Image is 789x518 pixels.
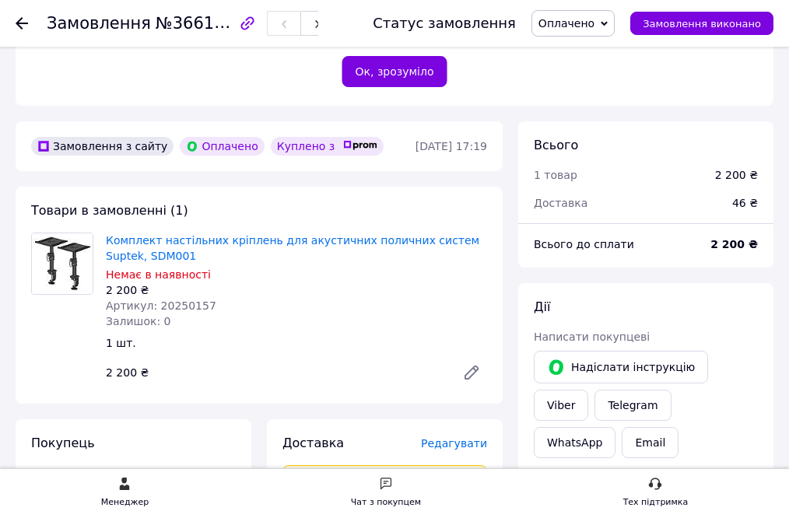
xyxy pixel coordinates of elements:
span: Доставка [534,197,587,209]
a: Telegram [594,390,671,421]
button: Замовлення виконано [630,12,773,35]
span: Покупець [31,436,95,450]
a: WhatsApp [534,427,615,458]
span: Замовлення виконано [643,18,761,30]
div: 46 ₴ [723,186,767,220]
b: 2 200 ₴ [710,238,758,250]
span: Редагувати [421,437,487,450]
time: [DATE] 17:19 [416,140,487,152]
button: Ок, зрозуміло [342,56,447,87]
div: Куплено з [271,137,384,156]
span: Всього [534,138,578,152]
span: Товари в замовленні (1) [31,203,188,218]
span: №366194582 [156,13,266,33]
button: Надіслати інструкцію [534,351,708,383]
a: [PERSON_NAME] [31,467,121,479]
img: prom [343,141,377,150]
div: Менеджер [101,495,149,510]
span: Замовлення [47,14,151,33]
div: 2 200 ₴ [106,282,487,298]
div: Чат з покупцем [351,495,421,510]
span: Дії [534,299,550,314]
span: 1 товар [534,169,577,181]
span: Доставка [282,436,344,450]
button: Email [622,427,679,458]
div: Замовлення з сайту [31,137,174,156]
a: Viber [534,390,588,421]
span: Оплачено [538,17,594,30]
a: Комплект настільних кріплень для акустичних поличних систем Suptek, SDM001 [106,234,479,262]
span: Написати покупцеві [534,331,650,343]
img: Комплект настільних кріплень для акустичних поличних систем Suptek, SDM001 [32,233,93,294]
span: Всього до сплати [534,238,634,250]
span: Залишок: 0 [106,315,171,327]
div: 1 шт. [100,332,493,354]
div: Оплачено [180,137,264,156]
span: Артикул: 20250157 [106,299,216,312]
div: Тех підтримка [623,495,689,510]
div: Статус замовлення [373,16,516,31]
a: Редагувати [456,357,487,388]
div: 2 200 ₴ [100,362,450,383]
div: 2 200 ₴ [715,167,758,183]
span: Немає в наявності [106,268,211,281]
div: Повернутися назад [16,16,28,31]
